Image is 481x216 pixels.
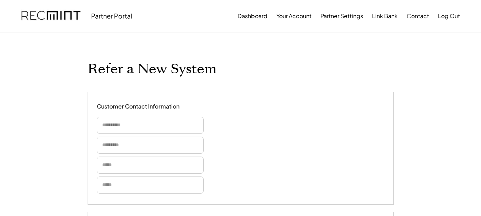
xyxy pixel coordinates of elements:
[21,4,80,28] img: recmint-logotype%403x.png
[438,9,460,23] button: Log Out
[276,9,312,23] button: Your Account
[320,9,363,23] button: Partner Settings
[237,9,267,23] button: Dashboard
[88,61,216,78] h1: Refer a New System
[97,103,179,110] div: Customer Contact Information
[372,9,398,23] button: Link Bank
[407,9,429,23] button: Contact
[91,12,132,20] div: Partner Portal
